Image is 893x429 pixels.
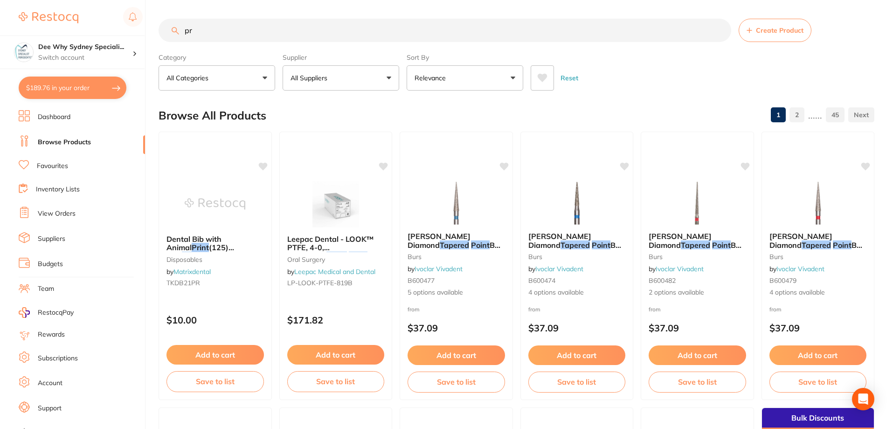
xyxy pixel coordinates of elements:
span: from [408,306,420,313]
b: Meisinger Diamond Tapered Point Bur Medium 859 314 010 / 5 [408,232,505,249]
span: B600482 [649,276,676,285]
a: Ivoclar Vivadent [776,265,824,273]
small: disposables [166,256,264,263]
span: by [649,265,704,273]
button: Add to cart [649,345,746,365]
button: $189.76 in your order [19,77,126,99]
p: Switch account [38,53,132,63]
span: [PERSON_NAME] Diamond [528,232,591,249]
label: Sort By [407,53,523,62]
img: Meisinger Diamond Tapered Point Bur Medium 859 314 010 / 5 [426,178,486,225]
a: Rewards [38,330,65,339]
span: RestocqPay [38,308,74,317]
p: $10.00 [166,315,264,325]
span: Dental Bib with Animal [166,234,222,252]
div: Open Intercom Messenger [852,388,874,410]
span: Bur Fine 859LF 314 010 / 5 [649,240,743,258]
p: $37.09 [408,323,505,333]
a: Ivoclar Vivadent [415,265,463,273]
img: RestocqPay [19,307,30,318]
a: 45 [826,105,845,124]
h2: Browse All Products [159,109,266,122]
h4: Dee Why Sydney Specialist Periodontics [38,42,132,52]
img: Leepac Dental - LOOK™ PTFE, 4-0, 18in/45cm, Taper Point; 13mm, 1/2 Circle (819B) - High Quality D... [305,181,366,227]
p: $37.09 [528,323,626,333]
span: Bur Medium 859 314 010 / 5 [408,240,502,258]
small: burs [528,253,626,260]
a: Browse Products [38,138,91,147]
button: All Suppliers [283,65,399,91]
img: Dental Bib with Animal Print (125) 2ply paper + 1 ply poly [185,181,245,227]
span: B600477 [408,276,435,285]
a: Subscriptions [38,354,78,363]
p: ...... [808,110,822,120]
span: LP-LOOK-PTFE-819B [287,279,353,287]
button: Add to cart [287,345,385,365]
a: Account [38,379,62,388]
em: paper [182,252,203,261]
em: Print [192,243,209,252]
button: Save to list [166,371,264,392]
a: Leepac Medical and Dental [294,267,375,276]
a: Matrixdental [173,267,211,276]
span: by [166,267,211,276]
img: Meisinger Diamond Tapered Point Bur Medium 858 313 014 / 5 [547,178,607,225]
a: Team [38,284,54,294]
img: Dee Why Sydney Specialist Periodontics [14,43,33,62]
p: All Suppliers [291,73,331,83]
p: All Categories [166,73,212,83]
span: from [769,306,782,313]
small: burs [769,253,867,260]
a: RestocqPay [19,307,74,318]
span: 4 options available [769,288,867,297]
button: Save to list [649,372,746,392]
span: Leepac Dental - LOOK™ PTFE, 4-0, 18in/45cm, [287,234,374,261]
img: Meisinger Diamond Tapered Point Bur Fine 859F 314 010 / 5 [788,178,848,225]
label: Supplier [283,53,399,62]
p: Relevance [415,73,450,83]
span: 5 options available [408,288,505,297]
span: 4 options available [528,288,626,297]
button: Add to cart [769,345,867,365]
span: by [408,265,463,273]
em: Point [712,240,731,250]
span: Bur Medium 858 313 014 / 5 [528,240,623,258]
b: Meisinger Diamond Tapered Point Bur Fine 859LF 314 010 / 5 [649,232,746,249]
p: $37.09 [649,323,746,333]
a: 1 [771,105,786,124]
span: Bur Fine 859F 314 010 / 5 [769,240,864,258]
em: Taper [326,252,347,261]
a: Favourites [37,162,68,171]
span: [PERSON_NAME] Diamond [769,232,832,249]
span: [PERSON_NAME] Diamond [649,232,712,249]
span: from [649,306,661,313]
a: Ivoclar Vivadent [656,265,704,273]
span: B600479 [769,276,796,285]
span: by [287,267,375,276]
button: Add to cart [408,345,505,365]
em: Tapered [681,240,710,250]
button: All Categories [159,65,275,91]
img: Restocq Logo [19,12,78,23]
button: Save to list [408,372,505,392]
label: Category [159,53,275,62]
span: by [769,265,824,273]
em: Point [349,252,367,261]
img: Meisinger Diamond Tapered Point Bur Fine 859LF 314 010 / 5 [667,178,727,225]
a: Support [38,404,62,413]
button: Save to list [528,372,626,392]
button: Add to cart [528,345,626,365]
a: Inventory Lists [36,185,80,194]
small: oral surgery [287,256,385,263]
span: (125) 2ply [166,243,234,260]
button: Save to list [287,371,385,392]
span: from [528,306,540,313]
em: Point [471,240,490,250]
span: B600474 [528,276,555,285]
a: View Orders [38,209,76,218]
span: [PERSON_NAME] Diamond [408,232,471,249]
b: Leepac Dental - LOOK™ PTFE, 4-0, 18in/45cm, Taper Point; 13mm, 1/2 Circle (819B) - High Quality D... [287,235,385,252]
a: Suppliers [38,234,65,244]
a: Budgets [38,260,63,269]
a: Dashboard [38,113,70,122]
